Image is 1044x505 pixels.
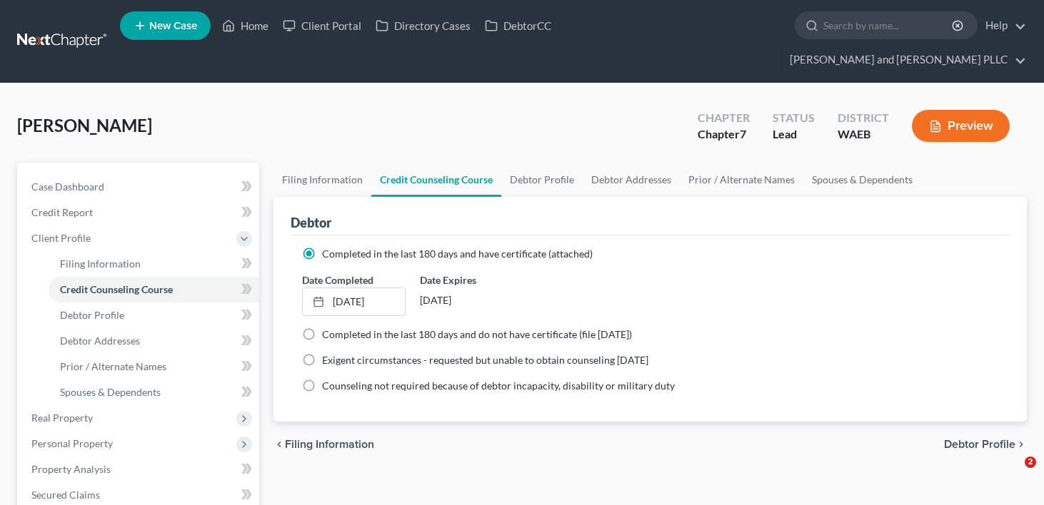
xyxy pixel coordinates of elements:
a: Client Portal [276,13,368,39]
span: 2 [1025,456,1036,468]
span: Debtor Profile [944,439,1015,450]
a: Filing Information [273,163,371,197]
span: Exigent circumstances - requested but unable to obtain counseling [DATE] [322,354,648,366]
a: Spouses & Dependents [803,163,921,197]
a: Credit Report [20,200,259,225]
input: Search by name... [823,12,954,39]
a: Property Analysis [20,456,259,482]
div: Status [773,110,815,126]
a: Help [978,13,1026,39]
span: Spouses & Dependents [60,386,161,398]
a: Debtor Addresses [49,328,259,354]
label: Date Completed [302,272,373,287]
a: DebtorCC [478,13,558,39]
div: Lead [773,126,815,143]
a: Credit Counseling Course [371,163,501,197]
button: chevron_left Filing Information [273,439,374,450]
span: Filing Information [60,257,141,270]
div: Debtor [291,214,331,231]
span: Property Analysis [31,463,111,475]
a: Debtor Addresses [583,163,680,197]
div: [DATE] [420,287,524,313]
a: Case Dashboard [20,174,259,200]
a: Credit Counseling Course [49,277,259,302]
span: 7 [740,127,746,141]
span: Credit Counseling Course [60,283,173,295]
span: [PERSON_NAME] [17,115,152,136]
div: Chapter [698,110,750,126]
span: Real Property [31,412,93,424]
span: Credit Report [31,206,93,218]
a: [PERSON_NAME] and [PERSON_NAME] PLLC [783,47,1026,73]
a: Home [215,13,276,39]
div: District [838,110,889,126]
a: Spouses & Dependents [49,379,259,405]
label: Date Expires [420,272,524,287]
span: Completed in the last 180 days and do not have certificate (file [DATE]) [322,328,632,340]
span: New Case [149,21,197,31]
span: Secured Claims [31,489,100,501]
i: chevron_right [1015,439,1027,450]
div: WAEB [838,126,889,143]
a: Filing Information [49,251,259,277]
div: Chapter [698,126,750,143]
span: Personal Property [31,437,113,449]
span: Completed in the last 180 days and have certificate (attached) [322,248,593,260]
span: Case Dashboard [31,180,104,193]
button: Debtor Profile chevron_right [944,439,1027,450]
a: Prior / Alternate Names [49,354,259,379]
span: Prior / Alternate Names [60,360,166,372]
a: Debtor Profile [49,302,259,328]
span: Debtor Addresses [60,335,140,347]
a: [DATE] [303,288,406,315]
button: Preview [912,110,1010,142]
a: Directory Cases [368,13,478,39]
i: chevron_left [273,439,285,450]
span: Filing Information [285,439,374,450]
a: Prior / Alternate Names [680,163,803,197]
iframe: Intercom live chat [995,456,1030,491]
span: Client Profile [31,232,91,244]
span: Counseling not required because of debtor incapacity, disability or military duty [322,379,675,392]
a: Debtor Profile [501,163,583,197]
span: Debtor Profile [60,309,124,321]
